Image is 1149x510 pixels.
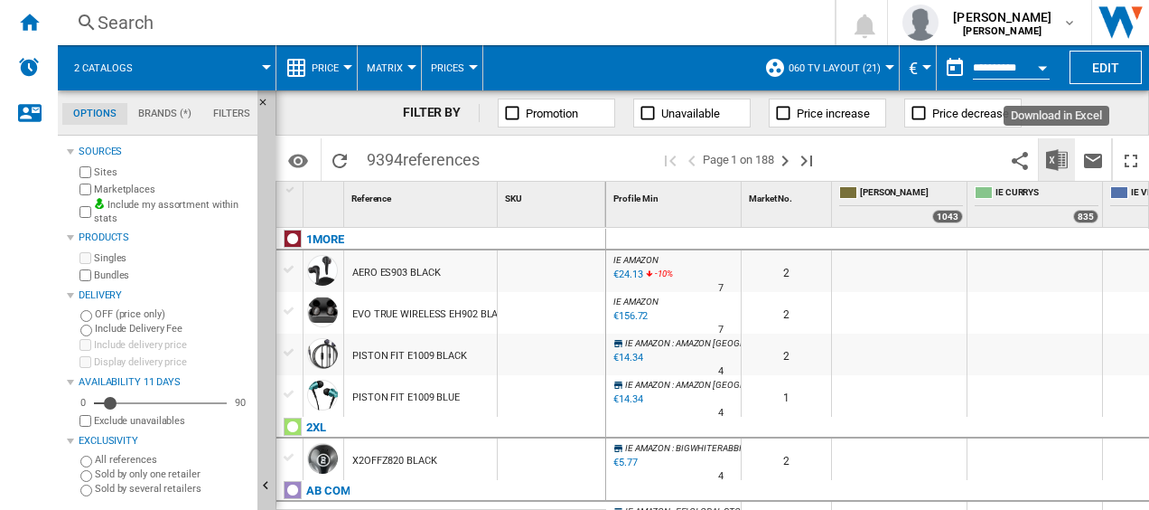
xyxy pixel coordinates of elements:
div: X2OFFZ820 BLACK [352,440,437,482]
md-slider: Availability [94,394,227,412]
div: 2 catalogs [67,45,266,90]
div: AERO ES903 BLACK [352,252,440,294]
span: Price [312,62,339,74]
div: Delivery [79,288,250,303]
button: Edit [1070,51,1142,84]
input: Singles [79,252,91,264]
div: Last updated : Monday, 25 August 2025 22:05 [611,266,642,284]
div: 0 [76,396,90,410]
div: Delivery Time : 7 days [718,279,724,297]
label: OFF (price only) [95,307,250,321]
input: OFF (price only) [80,310,92,322]
div: Sources [79,145,250,159]
i: % [653,266,664,288]
button: Reload [322,138,358,181]
input: Marketplaces [79,184,91,195]
img: mysite-bg-18x18.png [94,198,105,209]
div: Sort None [745,182,831,210]
div: Delivery Time : 4 days [718,404,724,422]
span: Page 1 on 188 [703,138,774,181]
input: Sold by only one retailer [80,470,92,482]
span: : AMAZON [GEOGRAPHIC_DATA] [672,338,796,348]
button: Price increase [769,99,886,127]
span: IE AMAZON [625,380,670,390]
div: Products [79,231,250,245]
button: € [909,45,927,90]
span: [PERSON_NAME] [860,186,963,202]
div: Market No. Sort None [745,182,831,210]
div: Price [285,45,348,90]
label: Sold by only one retailer [95,467,250,481]
md-menu: Currency [900,45,937,90]
div: Matrix [367,45,412,90]
input: Display delivery price [79,415,91,427]
span: IE AMAZON [613,255,659,265]
button: 060 TV Layout (21) [789,45,890,90]
button: Price [312,45,348,90]
input: Display delivery price [79,356,91,368]
button: Share this bookmark with others [1002,138,1038,181]
span: -10 [655,269,667,279]
label: Include my assortment within stats [94,198,250,226]
span: Market No. [749,194,792,203]
label: Include delivery price [94,338,250,352]
span: IE AMAZON [613,297,659,307]
input: Include delivery price [79,339,91,351]
div: EVO TRUE WIRELESS EH902 BLACK [352,294,510,335]
span: references [403,150,480,169]
button: Maximize [1113,138,1149,181]
div: Sort None [307,182,343,210]
div: Sort None [610,182,741,210]
span: IE AMAZON [625,338,670,348]
input: All references [80,456,92,467]
img: alerts-logo.svg [18,56,40,78]
div: SKU Sort None [501,182,605,210]
button: Prices [431,45,473,90]
label: Sold by several retailers [95,482,250,496]
div: Sort None [348,182,497,210]
span: Prices [431,62,464,74]
span: Promotion [526,107,578,120]
div: Reference Sort None [348,182,497,210]
label: Sites [94,165,250,179]
div: IE CURRYS 835 offers sold by IE CURRYS [971,182,1102,227]
label: Bundles [94,269,250,282]
div: Availability 11 Days [79,375,250,390]
div: Delivery Time : 4 days [718,363,724,381]
button: First page [659,138,681,181]
label: All references [95,453,250,467]
input: Sold by several retailers [80,485,92,496]
span: : AMAZON [GEOGRAPHIC_DATA] [672,380,796,390]
button: Unavailable [633,99,751,127]
b: [PERSON_NAME] [963,25,1042,37]
div: Search [98,10,788,35]
button: Hide [257,90,279,123]
span: IE CURRYS [995,186,1098,202]
div: FILTER BY [403,104,480,122]
div: Last updated : Monday, 25 August 2025 22:16 [611,391,642,409]
div: [PERSON_NAME] 1043 offers sold by IE HARVEY NORMAN [836,182,967,227]
button: Next page [774,138,796,181]
div: Delivery Time : 7 days [718,321,724,339]
div: 060 TV Layout (21) [764,45,890,90]
button: Options [280,144,316,176]
label: Include Delivery Fee [95,322,250,335]
div: 1 [742,375,831,417]
span: Matrix [367,62,403,74]
div: Exclusivity [79,434,250,449]
div: 90 [230,396,250,410]
button: Download in Excel [1039,138,1075,181]
button: Open calendar [1026,49,1059,81]
label: Display delivery price [94,355,250,369]
span: Price decrease [932,107,1009,120]
span: Profile Min [613,194,659,203]
img: profile.jpg [902,5,939,41]
div: Delivery Time : 4 days [718,467,724,486]
input: Bundles [79,269,91,281]
div: Last updated : Monday, 25 August 2025 22:06 [611,454,638,472]
span: 9394 [358,138,489,176]
span: IE AMAZON [625,443,670,453]
md-tab-item: Options [62,103,127,125]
